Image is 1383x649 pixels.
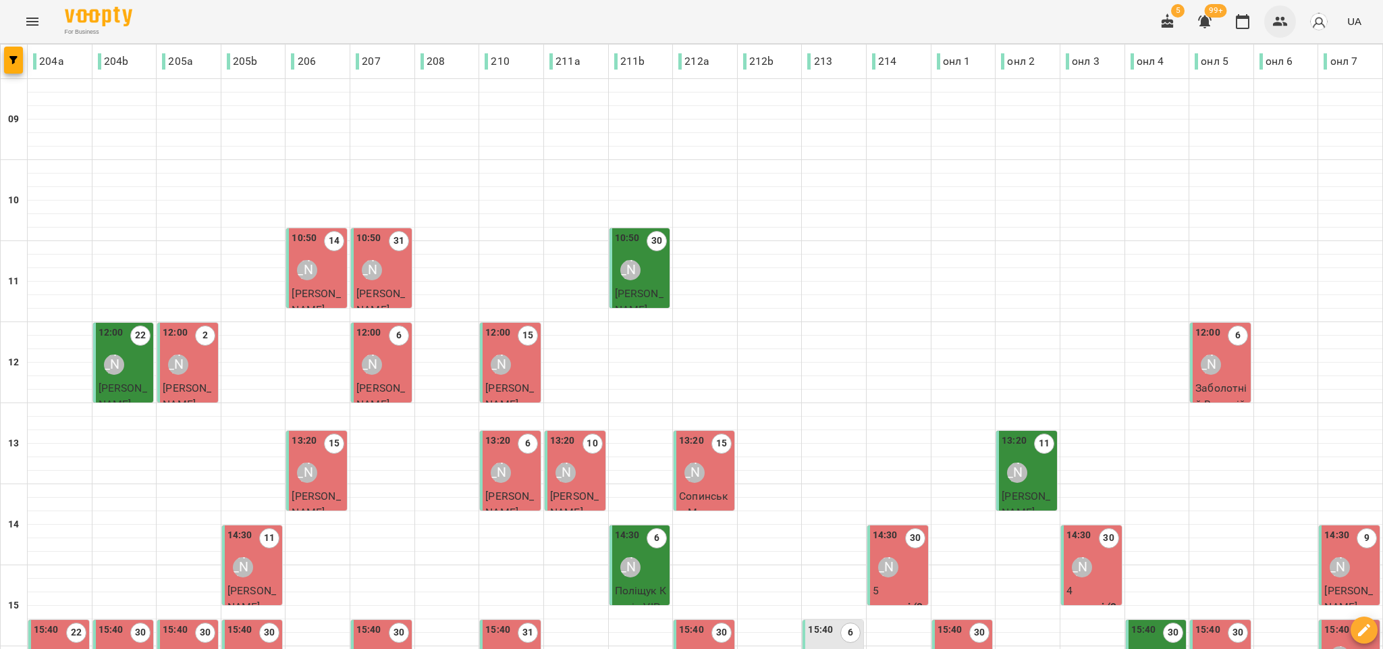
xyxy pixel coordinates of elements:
[1201,355,1221,375] div: Ольга Односум
[389,326,409,346] label: 6
[356,287,405,316] span: [PERSON_NAME]
[711,623,732,643] label: 30
[1131,623,1156,638] label: 15:40
[163,623,188,638] label: 15:40
[98,53,129,70] p: 204b
[291,53,316,70] p: 206
[1171,4,1185,18] span: 5
[485,53,510,70] p: 210
[1007,463,1027,483] div: Олександра Трегуб
[356,326,381,340] label: 12:00
[259,623,279,643] label: 30
[840,623,861,643] label: 6
[1066,583,1119,599] p: 4
[16,5,49,38] button: Menu
[8,112,19,127] h6: 09
[647,528,667,548] label: 6
[104,355,124,375] div: Марія Шваб
[1205,4,1227,18] span: 99+
[324,231,344,251] label: 14
[362,260,382,280] div: Сойма Діана
[615,528,640,543] label: 14:30
[620,260,641,280] div: Діана Шемчук
[518,623,538,643] label: 31
[1066,53,1100,70] p: онл 3
[485,623,510,638] label: 15:40
[615,231,640,246] label: 10:50
[873,599,925,631] p: групові (25_2_13_7)
[1324,584,1373,613] span: [PERSON_NAME]
[163,326,188,340] label: 12:00
[227,53,258,70] p: 205b
[518,326,538,346] label: 15
[679,434,704,448] label: 13:20
[356,53,381,70] p: 207
[33,53,64,70] p: 204а
[878,557,898,577] div: Ірина Анайманович
[66,623,86,643] label: 22
[1324,53,1357,70] p: онл 7
[491,463,511,483] div: Ольга Односум
[8,436,19,451] h6: 13
[8,355,19,370] h6: 12
[491,355,511,375] div: Олександра Трегуб
[555,463,576,483] div: Наталія Роєнко
[292,490,340,519] span: [PERSON_NAME]
[324,434,344,454] label: 15
[1072,557,1092,577] div: Софія Бабаніна
[99,382,147,411] span: [PERSON_NAME]
[162,53,193,70] p: 205a
[1324,528,1349,543] label: 14:30
[1001,53,1035,70] p: онл 2
[130,623,151,643] label: 30
[684,463,705,483] div: Ірина Анайманович
[1066,599,1119,631] p: групові (25_9_45_6)
[485,382,534,411] span: [PERSON_NAME]
[1324,623,1349,638] label: 15:40
[130,326,151,346] label: 22
[195,326,215,346] label: 2
[8,193,19,208] h6: 10
[1330,557,1350,577] div: Наталія Роєнко
[168,355,188,375] div: Наталія Роєнко
[227,623,252,638] label: 15:40
[679,490,728,519] span: Сопинська Марина
[1131,53,1164,70] p: онл 4
[873,583,925,599] p: 5
[292,231,317,246] label: 10:50
[99,326,124,340] label: 12:00
[743,53,774,70] p: 212b
[937,53,971,70] p: онл 1
[1259,53,1293,70] p: онл 6
[1357,528,1377,548] label: 9
[1163,623,1183,643] label: 30
[1309,12,1328,31] img: avatar_s.png
[550,490,599,519] span: [PERSON_NAME]
[872,53,897,70] p: 214
[615,584,666,613] span: Поліщук Ксенія VIP
[259,528,279,548] label: 11
[679,623,704,638] label: 15:40
[808,623,833,638] label: 15:40
[1034,434,1054,454] label: 11
[8,274,19,289] h6: 11
[711,434,732,454] label: 15
[362,355,382,375] div: Сойма Діана
[233,557,253,577] div: Каріна Григоренко
[485,326,510,340] label: 12:00
[1347,14,1361,28] span: UA
[1099,528,1119,548] label: 30
[485,490,534,519] span: [PERSON_NAME]
[614,53,645,70] p: 211b
[1195,326,1220,340] label: 12:00
[389,231,409,251] label: 31
[1066,528,1091,543] label: 14:30
[297,260,317,280] div: Софія Бабаніна
[1195,623,1220,638] label: 15:40
[1195,382,1247,411] span: Заболотній Веремій
[938,623,962,638] label: 15:40
[292,287,340,316] span: [PERSON_NAME]
[582,434,603,454] label: 10
[1195,53,1228,70] p: онл 5
[163,382,211,411] span: [PERSON_NAME]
